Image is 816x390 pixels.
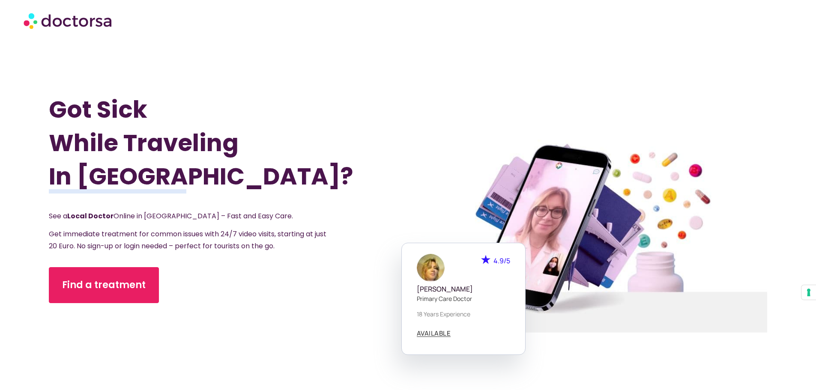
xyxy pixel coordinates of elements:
[67,211,114,221] strong: Local Doctor
[49,229,326,251] span: Get immediate treatment for common issues with 24/7 video visits, starting at just 20 Euro. No si...
[417,310,510,319] p: 18 years experience
[417,330,451,337] a: AVAILABLE
[801,285,816,300] button: Your consent preferences for tracking technologies
[49,211,293,221] span: See a Online in [GEOGRAPHIC_DATA] – Fast and Easy Care.
[62,278,146,292] span: Find a treatment
[417,285,510,293] h5: [PERSON_NAME]
[417,294,510,303] p: Primary care doctor
[49,267,159,303] a: Find a treatment
[493,256,510,265] span: 4.9/5
[49,93,354,193] h1: Got Sick While Traveling In [GEOGRAPHIC_DATA]?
